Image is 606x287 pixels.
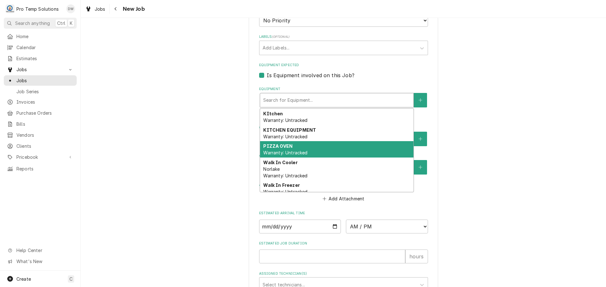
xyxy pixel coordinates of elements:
span: ( optional ) [272,35,289,38]
span: Purchase Orders [16,110,74,116]
span: New Job [121,5,145,13]
div: P [6,4,15,13]
a: Invoices [4,97,77,107]
div: Who should the tech(s) ask for? [259,154,428,175]
span: Home [16,33,74,40]
span: Search anything [15,20,50,26]
label: Equipment [259,87,428,92]
div: Dana Williams's Avatar [66,4,75,13]
label: Estimated Arrival Time [259,211,428,216]
a: Calendar [4,42,77,53]
a: Go to Jobs [4,64,77,75]
span: Job Series [16,88,74,95]
strong: Walk In Cooler [263,160,297,165]
div: Pro Temp Solutions's Avatar [6,4,15,13]
button: Create New Equipment [414,93,427,107]
a: Job Series [4,86,77,97]
strong: KItchen [263,111,283,116]
span: Create [16,276,31,282]
svg: Create New Equipment [419,98,422,102]
span: Warranty: Untracked [263,189,307,194]
a: Clients [4,141,77,151]
span: Estimates [16,55,74,62]
span: Vendors [16,132,74,138]
span: Ctrl [57,20,65,26]
a: Jobs [83,4,108,14]
label: Who called in this service? [259,126,428,131]
span: Norlake Warranty: Untracked [263,166,307,178]
button: Create New Contact [414,132,427,146]
a: Go to Pricebook [4,152,77,162]
div: Estimated Job Duration [259,241,428,263]
div: hours [405,250,428,263]
span: Jobs [95,6,105,12]
div: Equipment Expected [259,63,428,79]
div: Equipment [259,87,428,118]
div: Estimated Arrival Time [259,211,428,233]
span: Clients [16,143,74,149]
div: Attachments [259,182,428,203]
span: Jobs [16,66,64,73]
strong: Walk In Freezer [263,182,300,188]
span: Warranty: Untracked [263,134,307,139]
svg: Create New Contact [419,165,422,169]
label: Assigned Technician(s) [259,271,428,276]
a: Vendors [4,130,77,140]
span: K [70,20,73,26]
strong: PIZZA OVEN [263,143,293,149]
a: Go to What's New [4,256,77,267]
span: Invoices [16,99,74,105]
span: Pricebook [16,154,64,160]
span: Reports [16,165,74,172]
svg: Create New Contact [419,137,422,141]
div: Pro Temp Solutions [16,6,59,12]
a: Purchase Orders [4,108,77,118]
span: Bills [16,121,74,127]
div: Labels [259,34,428,55]
span: Calendar [16,44,74,51]
button: Create New Contact [414,160,427,175]
a: Estimates [4,53,77,64]
label: Labels [259,34,428,39]
button: Search anythingCtrlK [4,18,77,29]
label: Attachments [259,182,428,187]
span: Jobs [16,77,74,84]
span: Help Center [16,247,73,254]
label: Estimated Job Duration [259,241,428,246]
span: Warranty: Untracked [263,150,307,155]
span: Warranty: Untracked [263,118,307,123]
label: Is Equipment involved on this Job? [267,72,354,79]
label: Equipment Expected [259,63,428,68]
div: Who called in this service? [259,126,428,146]
a: Home [4,31,77,42]
a: Reports [4,164,77,174]
select: Time Select [346,220,428,233]
button: Add Attachment [321,194,365,203]
button: Navigate back [111,4,121,14]
label: Who should the tech(s) ask for? [259,154,428,159]
a: Go to Help Center [4,245,77,255]
a: Bills [4,119,77,129]
strong: KITCHEN EQUIPMENT [263,127,316,133]
span: What's New [16,258,73,265]
div: DW [66,4,75,13]
span: C [69,276,73,282]
a: Jobs [4,75,77,86]
input: Date [259,220,341,233]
